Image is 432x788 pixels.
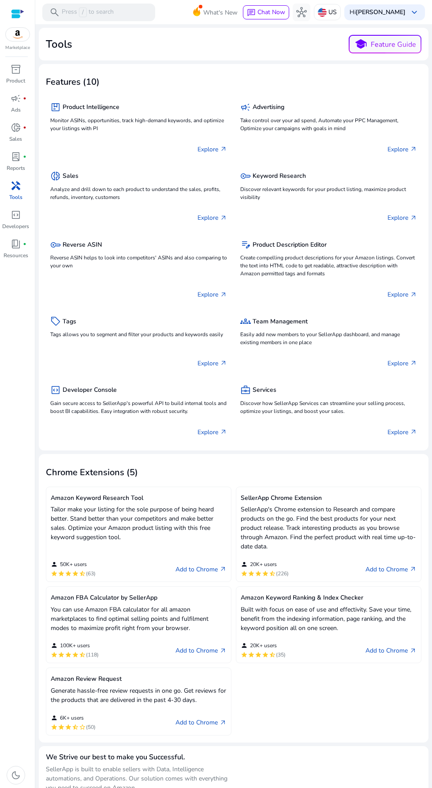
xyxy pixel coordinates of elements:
[6,77,25,85] p: Product
[220,146,227,153] span: arrow_outward
[58,570,65,577] mat-icon: star
[203,5,238,20] span: What's New
[50,185,227,201] p: Analyze and drill down to each product to understand the sales, profits, refunds, inventory, cust...
[11,122,21,133] span: donut_small
[220,360,227,367] span: arrow_outward
[257,8,285,16] span: Chat Now
[60,561,87,568] span: 50K+ users
[241,605,417,633] p: Built with focus on ease of use and effectivity. Save your time, benefit from the indexing inform...
[255,570,262,577] mat-icon: star
[328,4,337,20] p: US
[50,254,227,270] p: Reverse ASIN helps to look into competitors' ASINs and also comparing to your own
[50,385,61,395] span: code_blocks
[50,171,61,181] span: donut_small
[240,240,251,250] span: edit_note
[248,570,255,577] mat-icon: star
[365,645,417,656] a: Add to Chromearrow_outward
[255,651,262,658] mat-icon: star
[240,116,417,132] p: Take control over your ad spend, Automate your PPC Management, Optimize your campaigns with goals...
[63,104,119,111] h5: Product Intelligence
[50,116,227,132] p: Monitor ASINs, opportunities, track high-demand keywords, and optimize your listings with PI
[11,210,21,220] span: code_blocks
[241,561,248,568] mat-icon: person
[269,651,276,658] mat-icon: star_half
[51,686,227,705] p: Generate hassle-free review requests in one go. Get reviews for the products that are delivered i...
[6,28,30,41] img: amazon.svg
[220,291,227,298] span: arrow_outward
[240,102,251,113] span: campaign
[11,106,21,114] p: Ads
[296,7,307,18] span: hub
[349,35,421,53] button: schoolFeature Guide
[262,651,269,658] mat-icon: star
[410,146,417,153] span: arrow_outward
[51,651,58,658] mat-icon: star
[253,386,276,394] h5: Services
[318,8,327,17] img: us.svg
[253,318,308,326] h5: Team Management
[269,570,276,577] mat-icon: star_half
[79,651,86,658] mat-icon: star_half
[51,675,227,683] h5: Amazon Review Request
[247,8,256,17] span: chat
[58,724,65,731] mat-icon: star
[50,316,61,326] span: sell
[387,359,417,368] p: Explore
[79,8,87,17] span: /
[65,570,72,577] mat-icon: star
[49,7,60,18] span: search
[241,570,248,577] mat-icon: star
[63,386,117,394] h5: Developer Console
[240,171,251,181] span: key
[365,564,417,574] a: Add to Chromearrow_outward
[240,330,417,346] p: Easily add new members to your SellerApp dashboard, and manage existing members in one place
[63,241,102,249] h5: Reverse ASIN
[51,724,58,731] mat-icon: star
[72,651,79,658] mat-icon: star
[62,8,114,17] p: Press to search
[197,145,227,154] p: Explore
[262,570,269,577] mat-icon: star
[46,77,100,87] h3: Features (10)
[23,242,26,246] span: fiber_manual_record
[350,9,406,15] p: Hi
[197,213,227,222] p: Explore
[371,39,416,50] p: Feature Guide
[293,4,310,21] button: hub
[23,155,26,158] span: fiber_manual_record
[11,151,21,162] span: lab_profile
[241,505,417,551] p: SellerApp's Chrome extension to Research and compare products on the go. Find the best products f...
[4,251,28,259] p: Resources
[354,38,367,51] span: school
[410,428,417,435] span: arrow_outward
[241,642,248,649] mat-icon: person
[276,570,289,577] span: (226)
[79,724,86,731] mat-icon: star_border
[60,642,90,649] span: 100K+ users
[387,145,417,154] p: Explore
[253,104,284,111] h5: Advertising
[23,126,26,129] span: fiber_manual_record
[220,647,227,654] span: arrow_outward
[58,651,65,658] mat-icon: star
[387,213,417,222] p: Explore
[86,724,96,731] span: (50)
[240,399,417,415] p: Discover how SellerApp Services can streamline your selling process, optimize your listings, and ...
[79,570,86,577] mat-icon: star_half
[51,594,227,602] h5: Amazon FBA Calculator by SellerApp
[175,564,227,574] a: Add to Chromearrow_outward
[220,566,227,573] span: arrow_outward
[11,239,21,249] span: book_4
[197,290,227,299] p: Explore
[253,173,306,180] h5: Keyword Research
[240,316,251,326] span: groups
[409,7,420,18] span: keyboard_arrow_down
[11,180,21,191] span: handyman
[51,505,227,542] p: Tailor make your listing for the sole purpose of being heard better. Stand better than your compe...
[250,561,277,568] span: 20K+ users
[175,645,227,656] a: Add to Chromearrow_outward
[11,64,21,75] span: inventory_2
[250,642,277,649] span: 20K+ users
[387,290,417,299] p: Explore
[240,385,251,395] span: business_center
